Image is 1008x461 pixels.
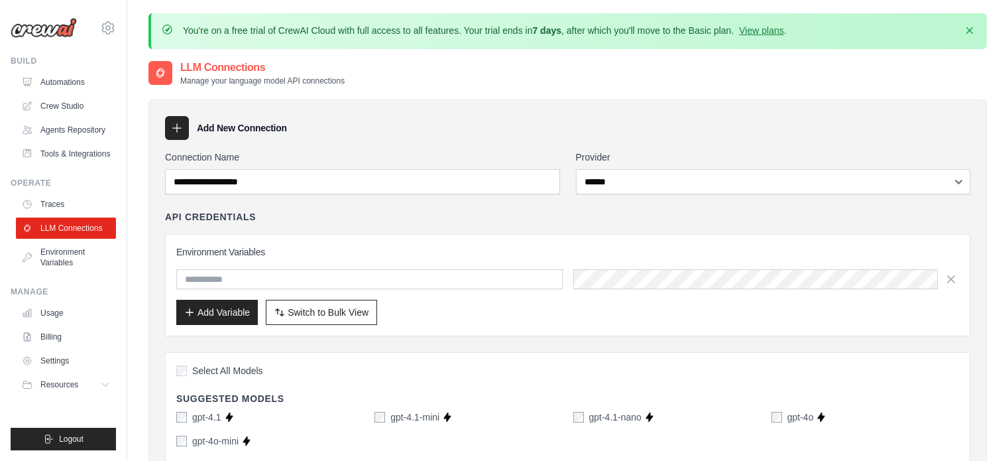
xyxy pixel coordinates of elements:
label: Provider [576,151,971,164]
div: Manage [11,287,116,297]
label: gpt-4o-mini [192,434,239,448]
a: Billing [16,326,116,348]
a: Usage [16,302,116,324]
input: Select All Models [176,365,187,376]
h4: Suggested Models [176,392,959,405]
strong: 7 days [532,25,561,36]
a: Automations [16,72,116,93]
label: gpt-4o [787,411,814,424]
span: Resources [40,379,78,390]
label: gpt-4.1-mini [390,411,439,424]
span: Logout [59,434,84,444]
label: Connection Name [165,151,560,164]
a: Tools & Integrations [16,143,116,165]
h2: LLM Connections [180,60,345,76]
label: gpt-4.1 [192,411,221,424]
a: Agents Repository [16,119,116,141]
label: gpt-4.1-nano [589,411,642,424]
img: Logo [11,18,77,38]
h4: API Credentials [165,210,256,224]
div: Operate [11,178,116,188]
span: Select All Models [192,364,263,377]
div: Build [11,56,116,66]
p: You're on a free trial of CrewAI Cloud with full access to all features. Your trial ends in , aft... [183,24,787,37]
h3: Add New Connection [197,121,287,135]
a: LLM Connections [16,218,116,239]
input: gpt-4o [771,412,782,423]
input: gpt-4.1-mini [374,412,385,423]
a: View plans [739,25,783,36]
button: Resources [16,374,116,395]
button: Add Variable [176,300,258,325]
span: Switch to Bulk View [288,306,368,319]
a: Environment Variables [16,241,116,273]
a: Traces [16,194,116,215]
input: gpt-4.1 [176,412,187,423]
a: Crew Studio [16,96,116,117]
input: gpt-4o-mini [176,436,187,446]
input: gpt-4.1-nano [573,412,584,423]
h3: Environment Variables [176,245,959,259]
a: Settings [16,350,116,371]
p: Manage your language model API connections [180,76,345,86]
button: Logout [11,428,116,450]
button: Switch to Bulk View [266,300,377,325]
